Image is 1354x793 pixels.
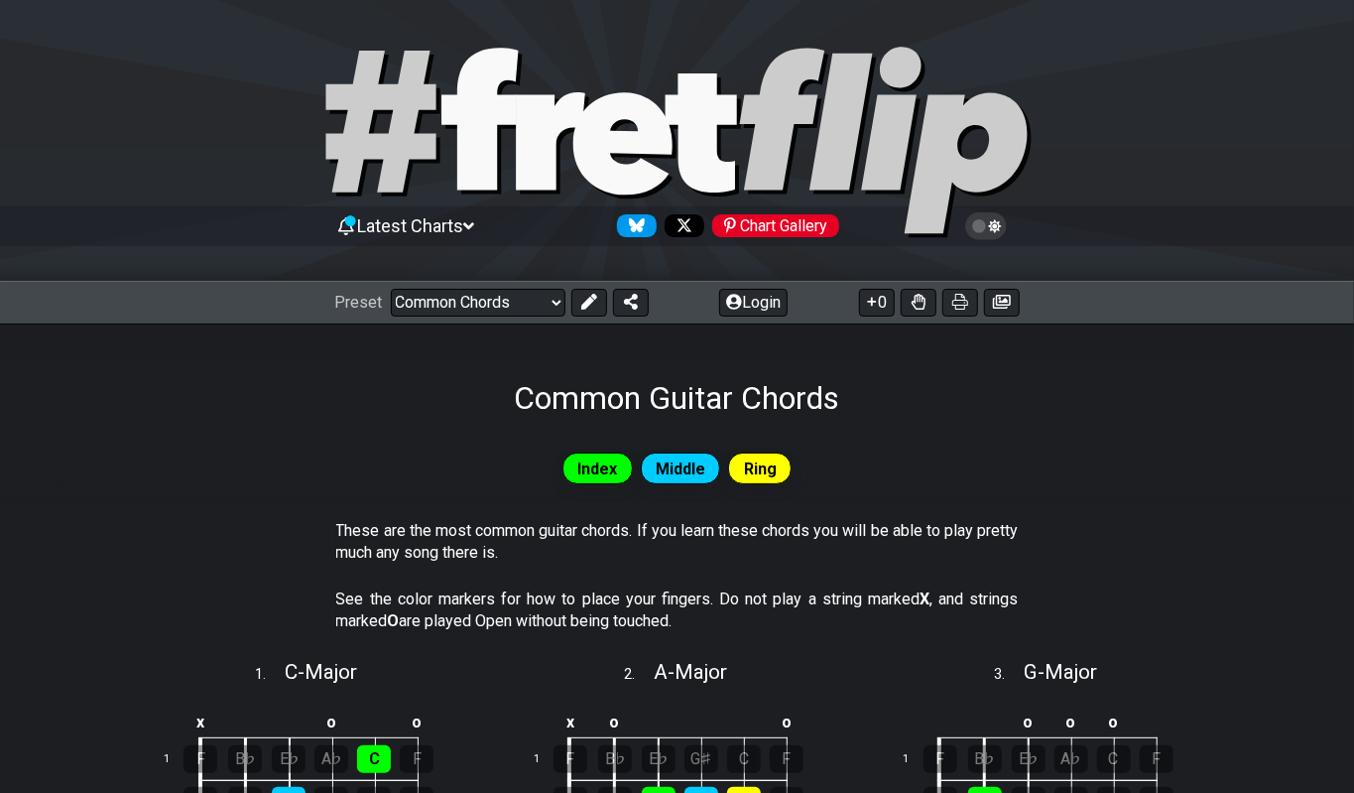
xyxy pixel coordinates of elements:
button: Print [942,289,978,317]
a: #fretflip at Pinterest [704,214,839,237]
div: G♯ [684,745,718,773]
button: Share Preset [613,289,649,317]
td: x [178,706,223,738]
span: Toggle light / dark theme [975,217,998,235]
td: x [548,706,593,738]
td: o [765,706,807,738]
a: Follow #fretflip at X [657,214,704,237]
td: 1 [522,738,569,781]
div: C [727,745,761,773]
div: F [554,745,587,773]
p: See the color markers for how to place your fingers. Do not play a string marked , and strings ma... [336,589,1019,633]
div: E♭ [642,745,676,773]
button: Create image [984,289,1020,317]
span: Index [577,455,617,483]
select: Preset [391,289,565,317]
span: Ring [744,455,777,483]
td: o [310,706,353,738]
span: 3 . [994,664,1024,686]
td: o [592,706,637,738]
td: o [1007,706,1050,738]
div: F [184,745,217,773]
span: C - Major [285,660,357,684]
strong: X [920,590,929,608]
div: B♭ [968,745,1002,773]
div: F [400,745,433,773]
span: 1 . [255,664,285,686]
td: o [1049,706,1092,738]
button: Edit Preset [571,289,607,317]
td: o [396,706,438,738]
div: F [923,745,957,773]
span: A - Major [654,660,727,684]
td: 1 [892,738,939,781]
button: Toggle Dexterity for all fretkits [901,289,936,317]
button: Login [719,289,788,317]
td: o [1092,706,1135,738]
span: Middle [656,455,705,483]
div: A♭ [314,745,348,773]
a: Follow #fretflip at Bluesky [609,214,657,237]
span: Latest Charts [357,215,463,236]
td: 1 [152,738,199,781]
div: F [770,745,803,773]
span: Preset [335,293,383,312]
p: These are the most common guitar chords. If you learn these chords you will be able to play prett... [336,520,1019,565]
div: A♭ [1054,745,1088,773]
div: B♭ [598,745,632,773]
div: C [1097,745,1131,773]
h1: Common Guitar Chords [515,379,840,417]
button: 0 [859,289,895,317]
span: 2 . [624,664,654,686]
div: E♭ [272,745,306,773]
strong: O [388,611,400,630]
div: Chart Gallery [712,214,839,237]
div: B♭ [228,745,262,773]
div: C [357,745,391,773]
div: E♭ [1012,745,1046,773]
div: F [1140,745,1173,773]
span: G - Major [1024,660,1097,684]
